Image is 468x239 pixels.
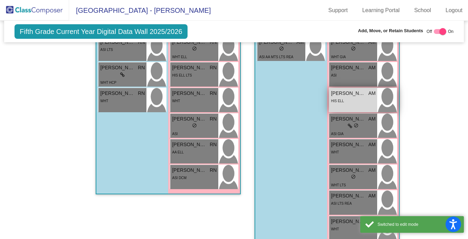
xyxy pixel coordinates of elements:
span: WHT [331,150,339,154]
span: ASI [331,73,336,77]
span: ASI LTS [100,48,113,52]
span: ASI LTS REA [331,202,352,205]
span: [PERSON_NAME] [172,167,207,174]
a: Logout [440,5,468,16]
span: [PERSON_NAME] [331,141,365,148]
span: ASI DCM [172,176,187,180]
span: do_not_disturb_alt [279,46,284,51]
span: WHT [100,99,108,103]
span: WHT [172,99,180,103]
span: [PERSON_NAME] [172,90,207,97]
span: do_not_disturb_alt [354,123,359,128]
span: Off [427,28,432,35]
span: do_not_disturb_alt [351,174,356,179]
span: [PERSON_NAME] [172,115,207,123]
span: AM [368,64,375,71]
span: [PERSON_NAME] [331,192,365,200]
span: AM [368,167,375,174]
span: do_not_disturb_alt [192,123,197,128]
a: School [409,5,437,16]
span: HIS ELL LTS [172,73,192,77]
span: RN [210,64,217,71]
span: [PERSON_NAME] [100,64,135,71]
span: AM [368,192,375,200]
span: RN [138,90,145,97]
a: Support [323,5,353,16]
span: ASI GIA [331,132,343,136]
span: On [448,28,453,35]
span: WHT [331,227,339,231]
span: RN [210,141,217,148]
span: AA ELL [172,150,183,154]
span: RN [210,167,217,174]
span: [PERSON_NAME] [100,90,135,97]
span: AM [368,90,375,97]
span: [PERSON_NAME] [172,64,207,71]
span: AM [368,141,375,148]
span: do_not_disturb_alt [351,46,356,51]
span: ASI [172,132,178,136]
span: do_not_disturb_alt [192,46,197,51]
span: HIS ELL [331,99,344,103]
span: [PERSON_NAME] [331,90,365,97]
span: RN [138,64,145,71]
span: [PERSON_NAME] [331,64,365,71]
span: [PERSON_NAME] [331,167,365,174]
span: [PERSON_NAME] [331,115,365,123]
div: Switched to edit mode [378,221,459,228]
span: RN [210,90,217,97]
span: WHT ELL [172,55,187,59]
span: ASI AA MTS LTS REA [259,55,293,59]
span: WHT GIA [331,55,346,59]
span: WHT HCP [100,81,116,85]
span: RN [210,115,217,123]
span: Fifth Grade Current Year Digital Data Wall 2025/2026 [15,24,188,39]
span: [PERSON_NAME] [331,218,365,225]
span: WHT LTS [331,183,346,187]
span: [GEOGRAPHIC_DATA] - [PERSON_NAME] [69,5,211,16]
span: [PERSON_NAME] [172,141,207,148]
span: AM [368,115,375,123]
span: Add, Move, or Retain Students [358,27,423,34]
a: Learning Portal [357,5,405,16]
